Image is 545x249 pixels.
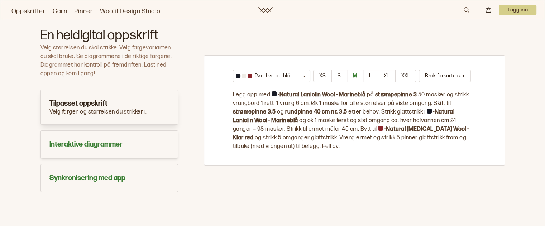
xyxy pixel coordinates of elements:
button: XL [378,70,396,82]
h3: Synkronisering med app [49,173,169,183]
span: etter behov. Strikk glattstrikk i [348,109,426,115]
span: masker og strikk vrangbord 1 rett, 1 vrang [233,91,469,107]
span: og [277,109,285,115]
span: strømepinne 3.5 [233,109,277,115]
button: Rød, hvit og blå [233,70,311,82]
h3: Interaktive diagrammer [49,139,169,149]
span: og strikk 5 omganger glattstrikk. Vreng ermet og strikk 5 pinner glattstrikk fram og tilbake (med... [233,134,467,150]
span: 45 [342,126,349,133]
button: User dropdown [499,5,536,15]
span: 98 [257,126,264,133]
span: og øk 1 maske først og sist omgang ca. hver halvannen cm [298,117,450,124]
span: ganger = [233,126,257,133]
span: - Natural Laniolin Wool - Marineblå [272,91,366,98]
a: Oppskrifter [11,6,46,16]
span: strømpepinne 3 [375,91,418,98]
a: Pinner [74,6,93,16]
span: på [366,91,375,98]
p: Velg størrelsen du skal strikke. Velg fargevarianten du skal bruke. Se diagrammene i de riktige f... [40,44,178,78]
button: S [331,70,347,82]
button: XXL [395,70,416,82]
button: XS [313,70,332,82]
span: masker. Strikk til ermet måler [264,126,342,133]
span: cm. Bytt til [349,126,378,133]
span: - Natural [MEDICAL_DATA] Wool - Klar rød [233,126,469,141]
span: 24 [450,117,456,124]
span: rundpinne 40 cm nr. 3.5 [285,109,349,115]
span: - Natural Laniolin Wool - Marineblå [233,109,454,124]
h2: En heldigital oppskrift [40,29,178,42]
p: Velg fargen og størrelsen du strikker i. [49,109,169,116]
a: Woolit [258,7,273,13]
span: 50 [418,91,425,98]
span: Legg opp med [233,91,272,98]
a: Woolit Design Studio [100,6,161,16]
button: Bruk forkortelser [419,70,471,82]
span: 6 [296,100,299,107]
h3: Tilpasset oppskrift [49,99,169,109]
button: L [363,70,378,82]
button: M [347,70,363,82]
p: Rød, hvit og blå [255,72,291,80]
a: Garn [53,6,67,16]
span: cm. Øk 1 maske for alle størrelser på siste omgang. Skift til [299,100,451,107]
p: Logg inn [499,5,536,15]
